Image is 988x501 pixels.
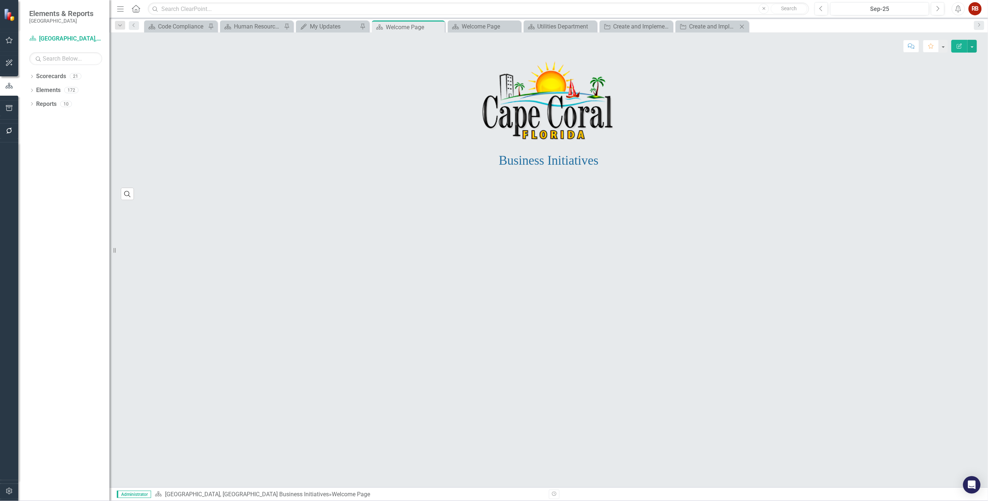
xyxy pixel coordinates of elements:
div: Human Resources Analytics Dashboard [234,22,282,31]
div: 10 [60,101,72,107]
a: Elements [36,86,61,95]
div: » [155,490,543,499]
div: Code Compliance [158,22,206,31]
span: Elements & Reports [29,9,93,18]
div: 21 [70,73,81,80]
a: [GEOGRAPHIC_DATA], [GEOGRAPHIC_DATA] Business Initiatives [165,491,329,498]
a: Create and Implement a [PERSON_NAME] Rehabilitation Master Plan Identifying Weirs for Rehabilitat... [677,22,738,31]
a: My Updates [298,22,358,31]
div: Create and Implement a [PERSON_NAME] Rehabilitation Master Plan Identifying Weirs for Rehabilitat... [689,22,738,31]
span: Search [781,5,797,11]
div: My Updates [310,22,358,31]
div: Welcome Page [462,22,519,31]
div: Sep-25 [833,5,927,14]
a: Utilities Department [526,22,595,31]
div: 172 [64,87,78,93]
a: [GEOGRAPHIC_DATA], [GEOGRAPHIC_DATA] Business Initiatives [29,35,102,43]
button: Sep-25 [830,2,929,15]
small: [GEOGRAPHIC_DATA] [29,18,93,24]
img: Cape Coral, FL -- Logo [482,60,615,142]
div: Welcome Page [386,23,443,32]
a: Human Resources Analytics Dashboard [222,22,282,31]
input: Search Below... [29,52,102,65]
a: Welcome Page [450,22,519,31]
a: Reports [36,100,57,108]
a: Scorecards [36,72,66,81]
a: Code Compliance [146,22,206,31]
img: ClearPoint Strategy [4,8,16,21]
input: Search ClearPoint... [148,3,809,15]
a: Create and Implement a [PERSON_NAME] Rehabilitation Master Plan Identifying Weirs for Rehabilitat... [601,22,671,31]
button: RB [969,2,982,15]
div: Welcome Page [332,491,370,498]
div: Create and Implement a [PERSON_NAME] Rehabilitation Master Plan Identifying Weirs for Rehabilitat... [614,22,671,31]
div: Utilities Department [538,22,595,31]
span: Business Initiatives [499,153,599,168]
span: Administrator [117,491,151,498]
div: Open Intercom Messenger [963,476,981,494]
button: Search [771,4,807,14]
